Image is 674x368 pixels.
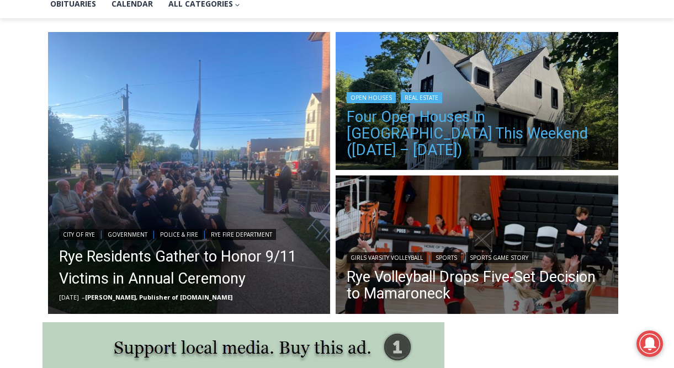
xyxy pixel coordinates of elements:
[347,92,396,103] a: Open Houses
[114,69,162,132] div: "[PERSON_NAME]'s draw is the fine variety of pristine raw fish kept on hand"
[347,109,607,158] a: Four Open Houses in [GEOGRAPHIC_DATA] This Weekend ([DATE] – [DATE])
[336,32,618,173] img: 506 Midland Avenue, Rye
[116,93,121,104] div: 5
[124,93,126,104] div: /
[48,32,331,314] a: Read More Rye Residents Gather to Honor 9/11 Victims in Annual Ceremony
[3,114,108,156] span: Open Tues. - Sun. [PHONE_NUMBER]
[336,175,618,317] a: Read More Rye Volleyball Drops Five-Set Decision to Mamaroneck
[59,229,99,240] a: City of Rye
[48,32,331,314] img: (PHOTO: The City of Rye's annual September 11th Commemoration Ceremony on Thursday, September 11,...
[1,111,111,137] a: Open Tues. - Sun. [PHONE_NUMBER]
[82,293,85,301] span: –
[116,33,160,90] div: unique DIY crafts
[207,229,276,240] a: Rye Fire Department
[9,111,147,136] h4: [PERSON_NAME] Read Sanctuary Fall Fest: [DATE]
[336,32,618,173] a: Read More Four Open Houses in Rye This Weekend (September 13 – 14)
[156,229,202,240] a: Police & Fire
[59,227,320,240] div: | | |
[347,269,607,302] a: Rye Volleyball Drops Five-Set Decision to Mamaroneck
[104,229,151,240] a: Government
[266,107,535,137] a: Intern @ [DOMAIN_NAME]
[59,246,320,290] a: Rye Residents Gather to Honor 9/11 Victims in Annual Ceremony
[85,293,232,301] a: [PERSON_NAME], Publisher of [DOMAIN_NAME]
[1,110,165,137] a: [PERSON_NAME] Read Sanctuary Fall Fest: [DATE]
[347,90,607,103] div: |
[347,252,427,263] a: Girls Varsity Volleyball
[336,175,618,317] img: (PHOTO: The Rye Volleyball team celebrates a point against the Mamaroneck Tigers on September 11,...
[432,252,461,263] a: Sports
[129,93,134,104] div: 6
[279,1,522,107] div: "We would have speakers with experience in local journalism speak to us about their experiences a...
[59,293,79,301] time: [DATE]
[347,250,607,263] div: | |
[466,252,532,263] a: Sports Game Story
[289,110,512,135] span: Intern @ [DOMAIN_NAME]
[401,92,442,103] a: Real Estate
